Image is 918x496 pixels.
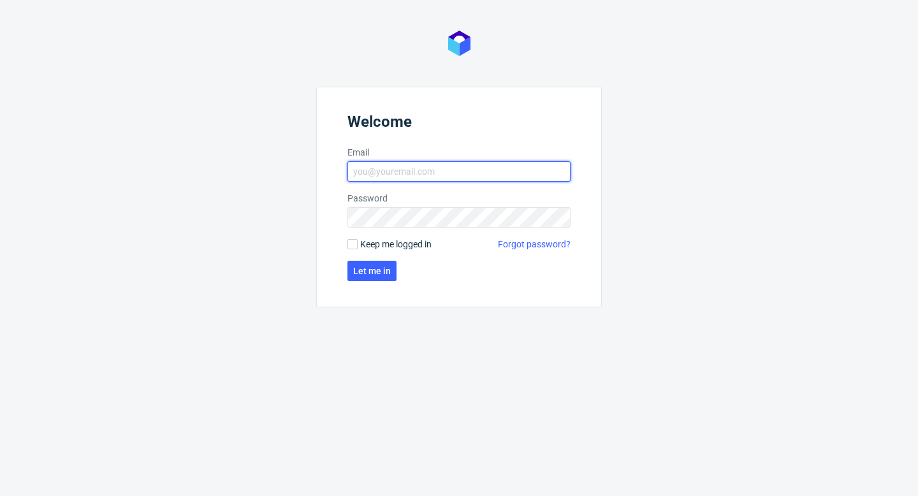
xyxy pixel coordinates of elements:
button: Let me in [347,261,397,281]
a: Forgot password? [498,238,571,251]
span: Keep me logged in [360,238,432,251]
header: Welcome [347,113,571,136]
span: Let me in [353,266,391,275]
input: you@youremail.com [347,161,571,182]
label: Email [347,146,571,159]
label: Password [347,192,571,205]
